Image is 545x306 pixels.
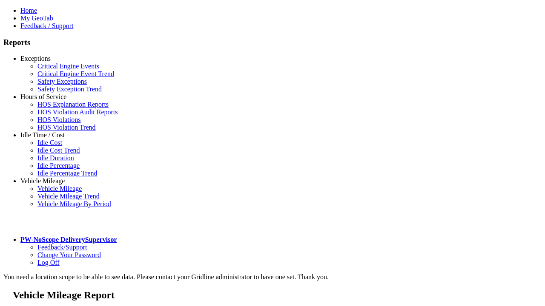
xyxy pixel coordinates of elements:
a: Safety Exceptions [37,78,87,85]
a: Home [20,7,37,14]
a: Hours of Service [20,93,66,100]
a: HOS Violation Trend [37,124,96,131]
a: Feedback/Support [37,244,87,251]
a: Idle Percentage [37,162,80,169]
a: PW-NoScope DeliverySupervisor [20,236,117,243]
a: Critical Engine Event Trend [37,70,114,77]
h3: Reports [3,38,542,47]
a: HOS Violation Audit Reports [37,108,118,116]
a: Idle Time / Cost [20,131,65,139]
a: Vehicle Mileage [20,177,65,184]
a: Idle Cost [37,139,62,146]
a: HOS Violations [37,116,80,123]
a: Vehicle Mileage By Period [37,200,111,207]
a: Idle Cost Trend [37,147,80,154]
h2: Vehicle Mileage Report [13,289,542,301]
a: Change Your Password [37,251,101,258]
a: My GeoTab [20,14,53,22]
a: Safety Exception Trend [37,85,102,93]
a: Vehicle Mileage [37,185,82,192]
div: You need a location scope to be able to see data. Please contact your Gridline administrator to h... [3,273,542,281]
a: Vehicle Mileage Trend [37,193,100,200]
a: HOS Explanation Reports [37,101,109,108]
a: Log Off [37,259,60,266]
a: Exceptions [20,55,51,62]
a: Idle Duration [37,154,74,161]
a: Critical Engine Events [37,62,99,70]
a: Idle Percentage Trend [37,170,97,177]
a: Feedback / Support [20,22,73,29]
